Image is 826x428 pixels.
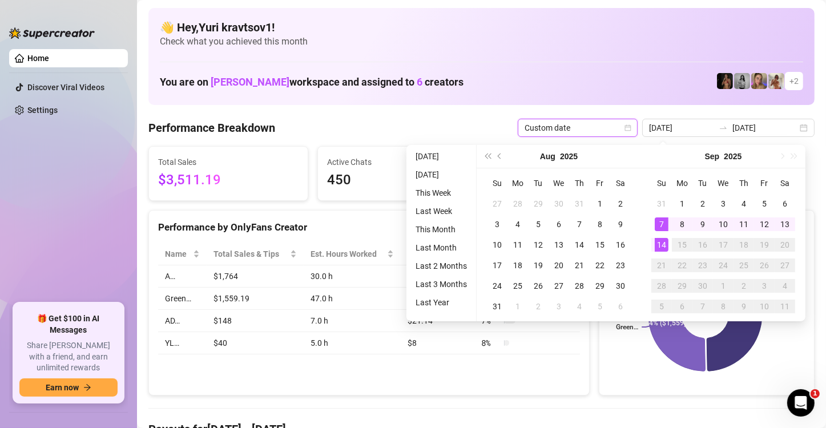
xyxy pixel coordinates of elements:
[593,300,607,313] div: 5
[507,296,528,317] td: 2025-09-01
[487,255,507,276] td: 2025-08-17
[713,296,734,317] td: 2025-10-08
[696,300,710,313] div: 7
[778,217,792,231] div: 13
[549,235,569,255] td: 2025-08-13
[614,238,627,252] div: 16
[734,235,754,255] td: 2025-09-18
[737,300,751,313] div: 9
[778,300,792,313] div: 11
[713,276,734,296] td: 2025-10-01
[511,217,525,231] div: 4
[757,259,771,272] div: 26
[507,193,528,214] td: 2025-07-28
[411,204,472,218] li: Last Week
[490,300,504,313] div: 31
[614,217,627,231] div: 9
[737,279,751,293] div: 2
[717,73,733,89] img: D
[511,279,525,293] div: 25
[573,238,586,252] div: 14
[610,193,631,214] td: 2025-08-02
[401,265,474,288] td: $58.8
[616,323,638,331] text: Green…
[528,235,549,255] td: 2025-08-12
[651,193,672,214] td: 2025-08-31
[737,197,751,211] div: 4
[614,197,627,211] div: 2
[651,296,672,317] td: 2025-10-05
[573,279,586,293] div: 28
[552,300,566,313] div: 3
[327,169,468,191] span: 450
[775,173,795,193] th: Sa
[511,238,525,252] div: 11
[757,279,771,293] div: 3
[734,173,754,193] th: Th
[716,300,730,313] div: 8
[675,217,689,231] div: 8
[811,389,820,398] span: 1
[327,156,468,168] span: Active Chats
[411,168,472,181] li: [DATE]
[511,197,525,211] div: 28
[27,54,49,63] a: Home
[83,383,91,391] span: arrow-right
[481,145,494,168] button: Last year (Control + left)
[549,296,569,317] td: 2025-09-03
[401,288,474,310] td: $33.17
[481,337,499,349] span: 8 %
[737,238,751,252] div: 18
[549,255,569,276] td: 2025-08-20
[528,296,549,317] td: 2025-09-02
[692,296,713,317] td: 2025-10-07
[511,300,525,313] div: 1
[655,300,668,313] div: 5
[610,255,631,276] td: 2025-08-23
[411,223,472,236] li: This Month
[9,27,95,39] img: logo-BBDzfeDw.svg
[148,120,275,136] h4: Performance Breakdown
[487,173,507,193] th: Su
[573,259,586,272] div: 21
[549,173,569,193] th: We
[487,193,507,214] td: 2025-07-27
[569,193,590,214] td: 2025-07-31
[692,235,713,255] td: 2025-09-16
[304,332,401,354] td: 5.0 h
[165,248,191,260] span: Name
[696,238,710,252] div: 16
[775,214,795,235] td: 2025-09-13
[487,296,507,317] td: 2025-08-31
[46,383,79,392] span: Earn now
[207,243,303,265] th: Total Sales & Tips
[655,217,668,231] div: 7
[754,173,775,193] th: Fr
[672,214,692,235] td: 2025-09-08
[757,300,771,313] div: 10
[614,279,627,293] div: 30
[675,300,689,313] div: 6
[531,197,545,211] div: 29
[158,288,207,310] td: Green…
[549,214,569,235] td: 2025-08-06
[590,214,610,235] td: 2025-08-08
[719,123,728,132] span: swap-right
[531,259,545,272] div: 19
[610,296,631,317] td: 2025-09-06
[569,173,590,193] th: Th
[651,214,672,235] td: 2025-09-07
[158,243,207,265] th: Name
[490,217,504,231] div: 3
[590,193,610,214] td: 2025-08-01
[573,300,586,313] div: 4
[19,340,118,374] span: Share [PERSON_NAME] with a friend, and earn unlimited rewards
[713,235,734,255] td: 2025-09-17
[573,197,586,211] div: 31
[507,173,528,193] th: Mo
[757,197,771,211] div: 5
[528,193,549,214] td: 2025-07-29
[160,76,464,88] h1: You are on workspace and assigned to creators
[734,193,754,214] td: 2025-09-04
[775,235,795,255] td: 2025-09-20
